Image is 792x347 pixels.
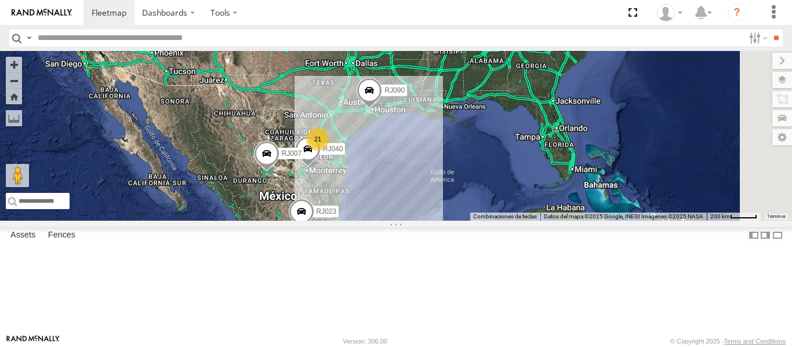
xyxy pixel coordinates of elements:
[544,213,703,220] span: Datos del mapa ©2025 Google, INEGI Imágenes ©2025 NASA
[728,3,746,22] i: ?
[772,227,783,244] label: Hide Summary Table
[6,72,22,89] button: Zoom out
[6,164,29,187] button: Arrastra al hombrecito al mapa para abrir Street View
[710,213,730,220] span: 200 km
[323,145,343,153] span: RJ040
[42,227,81,243] label: Fences
[707,213,761,221] button: Escala del mapa: 200 km por 43 píxeles
[24,30,34,46] label: Search Query
[6,110,22,126] label: Measure
[760,227,771,244] label: Dock Summary Table to the Right
[767,214,786,219] a: Términos (se abre en una nueva pestaña)
[12,9,72,17] img: rand-logo.svg
[748,227,760,244] label: Dock Summary Table to the Left
[317,207,337,215] span: RJ023
[772,129,792,145] label: Map Settings
[724,338,786,345] a: Terms and Conditions
[653,4,686,21] div: XPD GLOBAL
[744,30,769,46] label: Search Filter Options
[6,89,22,104] button: Zoom Home
[384,86,405,94] span: RJ090
[473,213,537,221] button: Combinaciones de teclas
[670,338,786,345] div: © Copyright 2025 -
[343,338,387,345] div: Version: 306.00
[6,57,22,72] button: Zoom in
[306,127,329,151] div: 21
[282,149,302,158] span: RJ007
[5,227,41,243] label: Assets
[6,335,60,347] a: Visit our Website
